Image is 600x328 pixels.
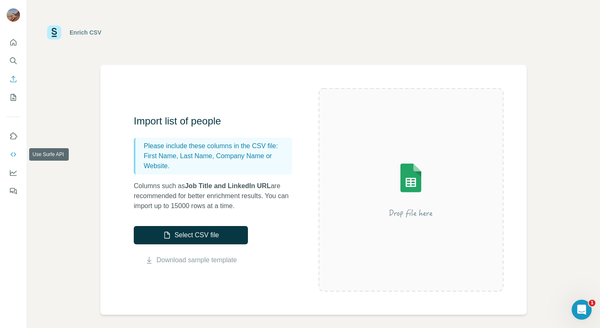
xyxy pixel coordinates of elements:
[7,147,20,162] button: Use Surfe API
[336,140,486,240] img: Surfe Illustration - Drop file here or select below
[7,184,20,199] button: Feedback
[7,129,20,144] button: Use Surfe on LinkedIn
[134,181,300,211] p: Columns such as are recommended for better enrichment results. You can import up to 15000 rows at...
[7,90,20,105] button: My lists
[134,114,300,128] h3: Import list of people
[7,165,20,180] button: Dashboard
[144,151,289,171] p: First Name, Last Name, Company Name or Website.
[70,28,101,37] div: Enrich CSV
[185,182,271,189] span: Job Title and LinkedIn URL
[134,226,248,244] button: Select CSV file
[7,8,20,22] img: Avatar
[7,72,20,87] button: Enrich CSV
[47,25,61,40] img: Surfe Logo
[157,255,237,265] a: Download sample template
[572,300,592,320] iframe: Intercom live chat
[7,35,20,50] button: Quick start
[7,53,20,68] button: Search
[134,255,248,265] button: Download sample template
[589,300,595,306] span: 1
[144,141,289,151] p: Please include these columns in the CSV file:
